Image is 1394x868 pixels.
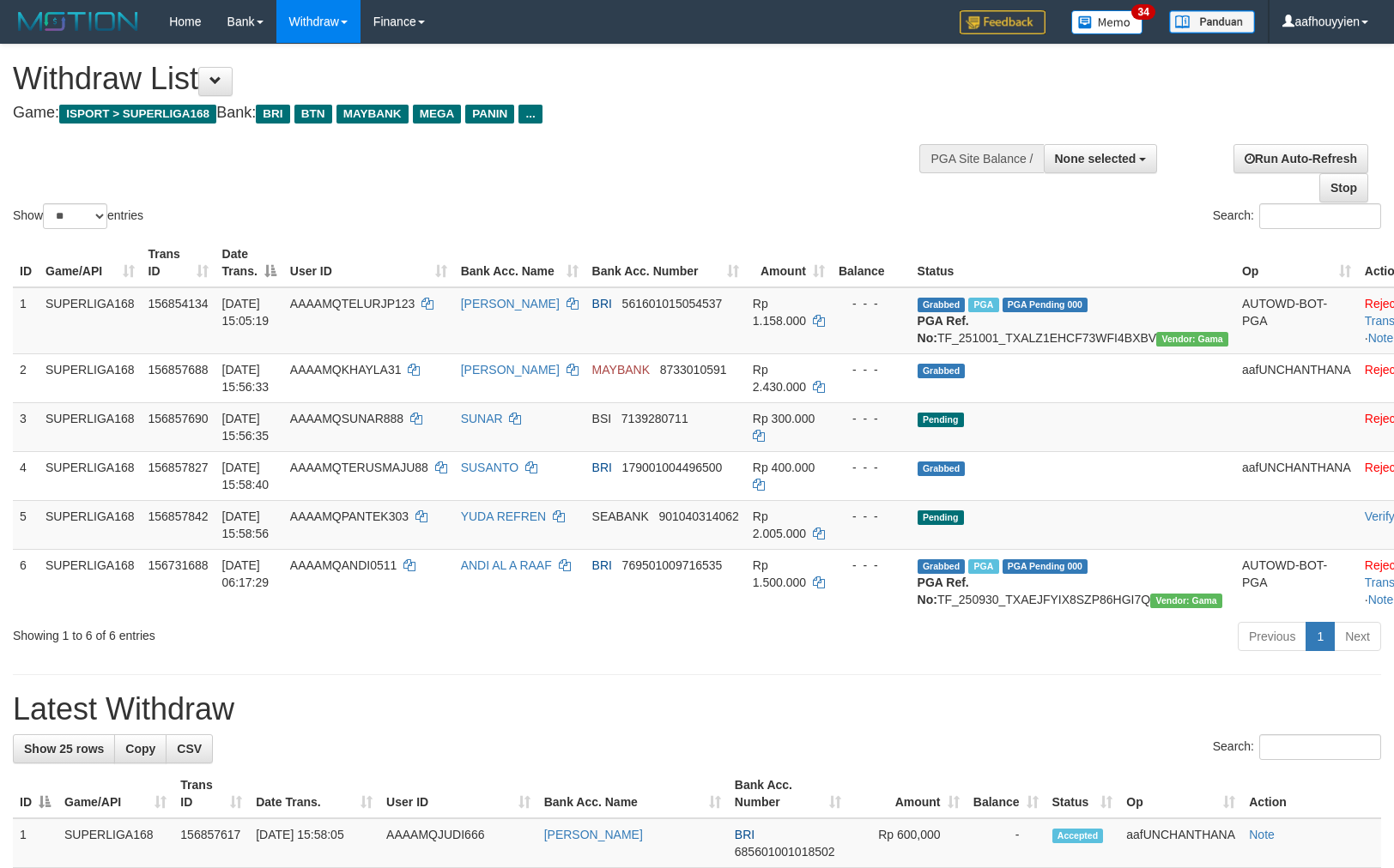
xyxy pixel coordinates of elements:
span: BSI [592,412,612,425]
span: MEGA [413,105,462,124]
span: Copy 7139280711 to clipboard [621,412,688,425]
span: BTN [294,105,332,124]
th: ID: activate to sort column descending [13,769,58,818]
span: 156857842 [148,509,209,523]
div: Showing 1 to 6 of 6 entries [13,620,568,644]
td: AUTOWD-BOT-PGA [1235,549,1358,615]
div: - - - [839,557,904,574]
td: SUPERLIGA168 [39,500,142,549]
select: Showentries [43,203,107,229]
span: BRI [592,297,612,310]
span: Copy 901040314062 to clipboard [658,509,738,523]
th: Amount: activate to sort column ascending [848,769,966,818]
th: Date Trans.: activate to sort column ascending [249,769,379,818]
td: 2 [13,353,39,402]
td: TF_251001_TXALZ1EHCF73WFI4BXBV [911,287,1235,354]
a: Next [1334,622,1381,651]
span: 156731688 [148,558,209,572]
a: CSV [166,734,213,763]
span: PGA Pending [1003,298,1088,312]
span: Grabbed [918,298,966,312]
span: BRI [592,558,612,572]
td: aafUNCHANTHANA [1235,353,1358,402]
td: 4 [13,451,39,500]
th: Game/API: activate to sort column ascending [58,769,173,818]
div: - - - [839,508,904,525]
span: ISPORT > SUPERLIGA168 [59,105,216,124]
span: Rp 300.000 [753,412,815,425]
td: 6 [13,549,39,615]
span: Copy 179001004496500 to clipboard [622,461,723,474]
th: Trans ID: activate to sort column ascending [142,238,215,287]
span: 156857688 [148,363,209,377]
td: SUPERLIGA168 [39,353,142,402]
span: Grabbed [918,559,966,574]
a: [PERSON_NAME] [461,297,560,310]
span: AAAAMQTELURJP123 [290,297,415,310]
span: Rp 1.158.000 [753,297,806,328]
td: 1 [13,818,58,868]
span: [DATE] 06:17:29 [222,558,270,589]
span: BRI [735,828,755,841]
th: Bank Acc. Name: activate to sort column ascending [454,238,585,287]
span: 156857690 [148,412,209,425]
span: SEABANK [592,509,649,523]
td: SUPERLIGA168 [39,287,142,354]
td: - [967,818,1045,868]
div: - - - [839,459,904,476]
a: SUSANTO [461,461,518,474]
td: SUPERLIGA168 [58,818,173,868]
a: [PERSON_NAME] [461,363,560,377]
td: 5 [13,500,39,549]
a: Note [1249,828,1275,841]
span: Rp 1.500.000 [753,558,806,589]
td: SUPERLIGA168 [39,549,142,615]
a: Show 25 rows [13,734,115,763]
span: 34 [1131,4,1155,20]
span: AAAAMQANDI0511 [290,558,397,572]
th: Status [911,238,1235,287]
span: AAAAMQSUNAR888 [290,412,403,425]
td: aafUNCHANTHANA [1119,818,1242,868]
td: AAAAMQJUDI666 [379,818,537,868]
span: Copy 561601015054537 to clipboard [622,297,723,310]
td: 1 [13,287,39,354]
span: [DATE] 15:05:19 [222,297,270,328]
span: MAYBANK [592,363,650,377]
span: PGA Pending [1003,559,1088,574]
span: [DATE] 15:56:35 [222,412,270,443]
label: Search: [1213,203,1381,229]
span: [DATE] 15:58:56 [222,509,270,540]
img: MOTION_logo.png [13,9,143,34]
a: [PERSON_NAME] [544,828,643,841]
th: Balance: activate to sort column ascending [967,769,1045,818]
span: PANIN [465,105,514,124]
label: Search: [1213,734,1381,760]
span: [DATE] 15:58:40 [222,461,270,491]
td: 3 [13,402,39,451]
span: 156854134 [148,297,209,310]
th: Date Trans.: activate to sort column descending [215,238,283,287]
span: Rp 2.005.000 [753,509,806,540]
th: Status: activate to sort column ascending [1045,769,1120,818]
b: PGA Ref. No: [918,314,969,345]
span: None selected [1055,152,1136,166]
span: Vendor URL: https://trx31.1velocity.biz [1156,332,1228,347]
a: Note [1368,593,1394,606]
span: MAYBANK [336,105,409,124]
td: 156857617 [173,818,249,868]
span: [DATE] 15:56:33 [222,363,270,394]
span: Pending [918,510,964,525]
span: AAAAMQKHAYLA31 [290,363,402,377]
span: Grabbed [918,461,966,476]
th: Op: activate to sort column ascending [1119,769,1242,818]
th: Bank Acc. Name: activate to sort column ascending [537,769,728,818]
span: CSV [177,742,202,756]
div: PGA Site Balance / [919,144,1043,173]
a: Copy [114,734,167,763]
td: aafUNCHANTHANA [1235,451,1358,500]
span: 156857827 [148,461,209,474]
span: BRI [256,105,289,124]
div: - - - [839,361,904,378]
span: Rp 400.000 [753,461,815,474]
